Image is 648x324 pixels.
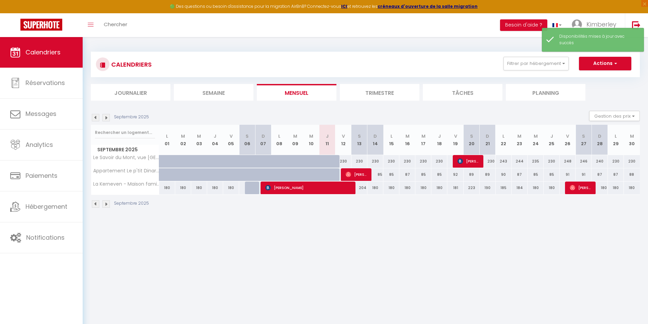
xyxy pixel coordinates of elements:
[560,155,576,168] div: 248
[326,133,329,139] abbr: J
[528,168,544,181] div: 85
[239,125,255,155] th: 06
[175,182,191,194] div: 180
[367,182,383,194] div: 180
[608,155,624,168] div: 230
[335,155,351,168] div: 230
[630,133,634,139] abbr: M
[265,181,351,194] span: [PERSON_NAME]
[496,155,512,168] div: 243
[544,125,560,155] th: 25
[415,182,431,194] div: 180
[358,133,361,139] abbr: S
[480,182,496,194] div: 190
[480,125,496,155] th: 21
[512,155,528,168] div: 244
[592,155,608,168] div: 240
[104,21,127,28] span: Chercher
[174,84,253,101] li: Semaine
[399,168,415,181] div: 87
[399,125,415,155] th: 16
[624,168,640,181] div: 88
[191,182,207,194] div: 180
[624,155,640,168] div: 230
[517,133,521,139] abbr: M
[528,182,544,194] div: 180
[351,125,367,155] th: 13
[500,19,547,31] button: Besoin d'aide ?
[257,84,336,101] li: Mensuel
[26,48,61,56] span: Calendriers
[341,3,347,9] strong: ICI
[423,84,502,101] li: Tâches
[415,155,431,168] div: 230
[383,168,399,181] div: 85
[486,133,489,139] abbr: D
[351,182,367,194] div: 204
[544,182,560,194] div: 180
[26,140,53,149] span: Analytics
[458,155,479,168] span: [PERSON_NAME]
[166,133,168,139] abbr: L
[560,125,576,155] th: 26
[342,133,345,139] abbr: V
[207,182,223,194] div: 180
[496,182,512,194] div: 185
[576,125,592,155] th: 27
[197,133,201,139] abbr: M
[550,133,553,139] abbr: J
[582,133,585,139] abbr: S
[512,168,528,181] div: 87
[191,125,207,155] th: 03
[378,3,478,9] a: créneaux d'ouverture de la salle migration
[506,84,585,101] li: Planning
[278,133,280,139] abbr: L
[421,133,426,139] abbr: M
[391,133,393,139] abbr: L
[383,125,399,155] th: 15
[464,168,480,181] div: 89
[159,125,175,155] th: 01
[399,155,415,168] div: 230
[579,57,631,70] button: Actions
[255,125,271,155] th: 07
[246,133,249,139] abbr: S
[592,125,608,155] th: 28
[346,168,367,181] span: [PERSON_NAME]
[632,21,641,29] img: logout
[415,168,431,181] div: 85
[608,182,624,194] div: 180
[512,125,528,155] th: 23
[598,133,601,139] abbr: D
[431,168,447,181] div: 85
[271,125,287,155] th: 08
[223,182,239,194] div: 180
[114,200,149,207] p: Septembre 2025
[544,155,560,168] div: 230
[576,155,592,168] div: 246
[26,202,67,211] span: Hébergement
[454,133,457,139] abbr: V
[615,133,617,139] abbr: L
[572,19,582,30] img: ...
[431,182,447,194] div: 180
[95,126,155,139] input: Rechercher un logement...
[608,168,624,181] div: 87
[560,168,576,181] div: 91
[431,125,447,155] th: 18
[5,3,26,23] button: Ouvrir le widget de chat LiveChat
[534,133,538,139] abbr: M
[431,155,447,168] div: 230
[20,19,62,31] img: Super Booking
[438,133,441,139] abbr: J
[26,79,65,87] span: Réservations
[624,125,640,155] th: 30
[496,168,512,181] div: 90
[367,168,383,181] div: 85
[207,125,223,155] th: 04
[447,168,463,181] div: 92
[26,233,65,242] span: Notifications
[608,125,624,155] th: 29
[91,145,159,155] span: Septembre 2025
